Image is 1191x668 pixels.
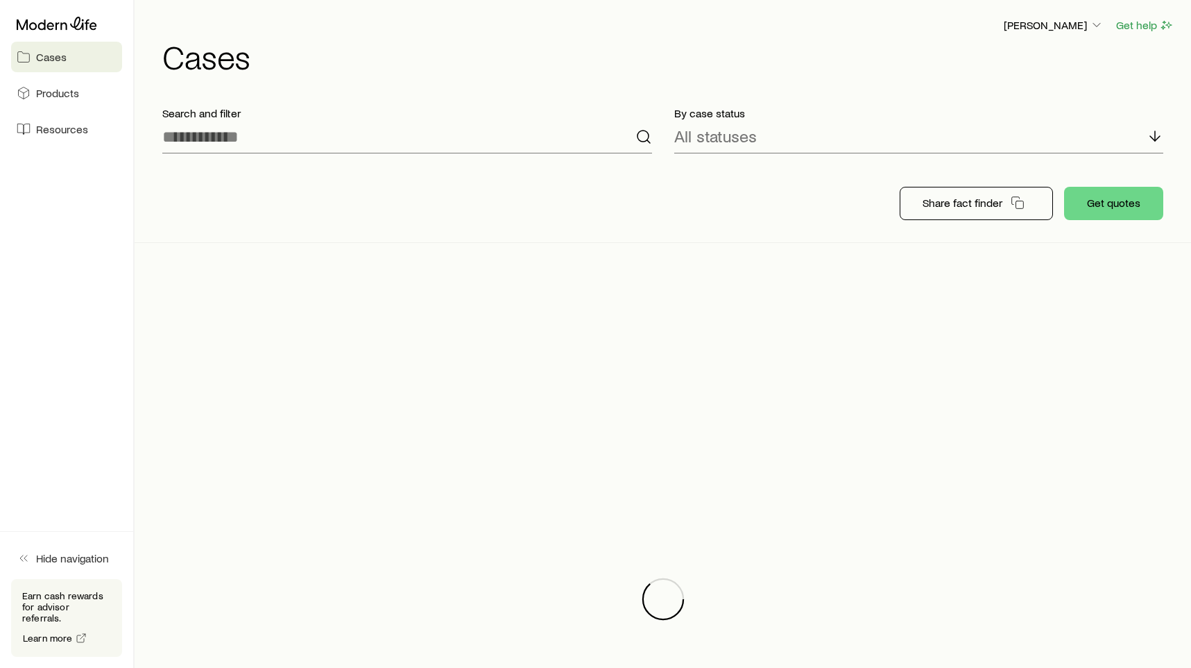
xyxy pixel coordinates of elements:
[1003,17,1104,34] button: [PERSON_NAME]
[36,122,88,136] span: Resources
[36,86,79,100] span: Products
[23,633,73,643] span: Learn more
[36,551,109,565] span: Hide navigation
[1004,18,1104,32] p: [PERSON_NAME]
[22,590,111,624] p: Earn cash rewards for advisor referrals.
[923,196,1002,210] p: Share fact finder
[1115,17,1174,33] button: Get help
[674,126,757,146] p: All statuses
[11,114,122,144] a: Resources
[900,187,1053,220] button: Share fact finder
[11,78,122,108] a: Products
[11,543,122,574] button: Hide navigation
[162,106,652,120] p: Search and filter
[674,106,1164,120] p: By case status
[1064,187,1163,220] button: Get quotes
[36,50,67,64] span: Cases
[11,579,122,657] div: Earn cash rewards for advisor referrals.Learn more
[162,40,1174,73] h1: Cases
[11,42,122,72] a: Cases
